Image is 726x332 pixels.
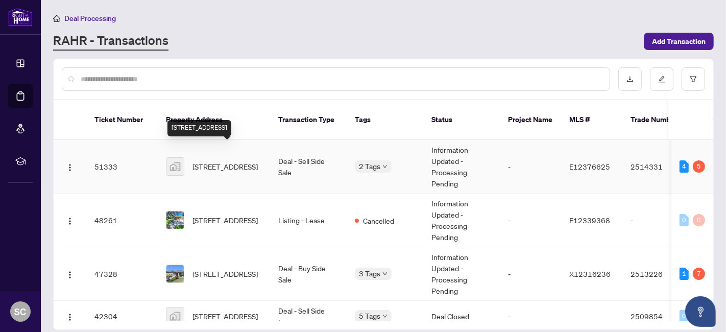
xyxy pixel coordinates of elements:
[500,247,561,301] td: -
[685,296,716,327] button: Open asap
[86,100,158,140] th: Ticket Number
[569,162,610,171] span: E12376625
[382,271,388,276] span: down
[359,310,380,322] span: 5 Tags
[500,140,561,194] td: -
[270,140,347,194] td: Deal - Sell Side Sale
[64,14,116,23] span: Deal Processing
[382,164,388,169] span: down
[658,76,665,83] span: edit
[359,160,380,172] span: 2 Tags
[192,268,258,279] span: [STREET_ADDRESS]
[423,100,500,140] th: Status
[622,301,694,332] td: 2509854
[53,15,60,22] span: home
[423,247,500,301] td: Information Updated - Processing Pending
[569,216,610,225] span: E12339368
[167,120,231,136] div: [STREET_ADDRESS]
[423,194,500,247] td: Information Updated - Processing Pending
[62,266,78,282] button: Logo
[652,33,706,50] span: Add Transaction
[561,100,622,140] th: MLS #
[680,160,689,173] div: 4
[680,268,689,280] div: 1
[423,140,500,194] td: Information Updated - Processing Pending
[622,194,694,247] td: -
[693,160,705,173] div: 5
[66,313,74,321] img: Logo
[166,307,184,325] img: thumbnail-img
[66,271,74,279] img: Logo
[270,100,347,140] th: Transaction Type
[166,158,184,175] img: thumbnail-img
[569,269,611,278] span: X12316236
[690,76,697,83] span: filter
[53,32,168,51] a: RAHR - Transactions
[15,304,27,319] span: SC
[86,247,158,301] td: 47328
[270,301,347,332] td: Deal - Sell Side Lease
[682,67,705,91] button: filter
[166,211,184,229] img: thumbnail-img
[423,301,500,332] td: Deal Closed
[626,76,634,83] span: download
[622,100,694,140] th: Trade Number
[270,247,347,301] td: Deal - Buy Side Sale
[680,310,689,322] div: 0
[62,158,78,175] button: Logo
[62,212,78,228] button: Logo
[500,194,561,247] td: -
[622,140,694,194] td: 2514331
[618,67,642,91] button: download
[62,308,78,324] button: Logo
[66,217,74,225] img: Logo
[363,215,394,226] span: Cancelled
[382,314,388,319] span: down
[693,214,705,226] div: 0
[680,214,689,226] div: 0
[158,100,270,140] th: Property Address
[500,100,561,140] th: Project Name
[166,265,184,282] img: thumbnail-img
[347,100,423,140] th: Tags
[66,163,74,172] img: Logo
[270,194,347,247] td: Listing - Lease
[359,268,380,279] span: 3 Tags
[86,301,158,332] td: 42304
[192,215,258,226] span: [STREET_ADDRESS]
[500,301,561,332] td: -
[650,67,673,91] button: edit
[622,247,694,301] td: 2513226
[8,8,33,27] img: logo
[192,311,258,322] span: [STREET_ADDRESS]
[86,194,158,247] td: 48261
[192,161,258,172] span: [STREET_ADDRESS]
[693,268,705,280] div: 7
[644,33,714,50] button: Add Transaction
[86,140,158,194] td: 51333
